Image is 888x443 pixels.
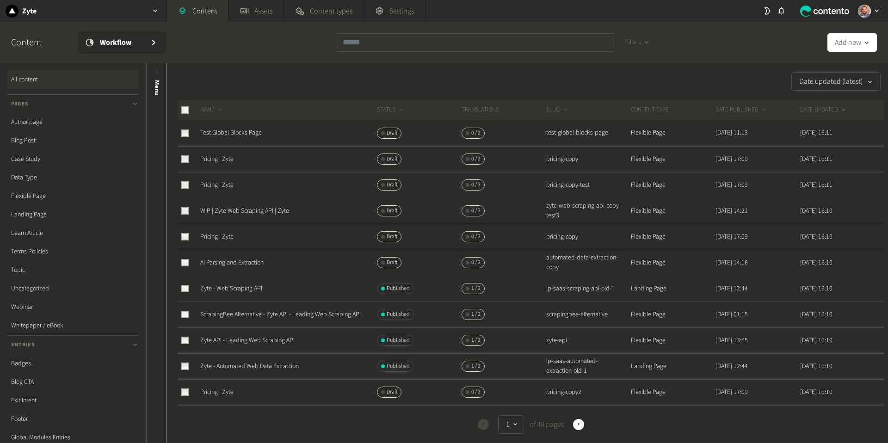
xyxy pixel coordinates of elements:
[800,232,832,241] time: [DATE] 16:10
[200,206,289,215] a: WIP | Zyte Web Scraping API | Zyte
[715,180,748,190] time: [DATE] 17:09
[630,327,715,353] td: Flexible Page
[630,224,715,250] td: Flexible Page
[200,388,234,397] a: Pricing | Zyte
[630,276,715,301] td: Landing Page
[800,310,832,319] time: [DATE] 16:10
[630,146,715,172] td: Flexible Page
[7,187,139,205] a: Flexible Page
[715,258,748,267] time: [DATE] 14:16
[387,362,410,370] span: Published
[630,405,715,431] td: Flexible Page
[200,258,264,267] a: AI Parsing and Extraction
[471,129,481,137] span: 0 / 2
[471,310,481,319] span: 1 / 2
[498,415,524,434] button: 1
[546,172,630,198] td: pricing-copy-test
[800,258,832,267] time: [DATE] 16:10
[387,129,397,137] span: Draft
[546,276,630,301] td: lp-saas-scraping-api-old-1
[715,388,748,397] time: [DATE] 17:09
[310,6,352,17] span: Content types
[546,379,630,405] td: pricing-copy2
[387,233,397,241] span: Draft
[471,155,481,163] span: 0 / 2
[471,258,481,267] span: 0 / 2
[7,298,139,316] a: Webinar
[630,353,715,379] td: Landing Page
[471,284,481,293] span: 1 / 2
[630,198,715,224] td: Flexible Page
[7,113,139,131] a: Author page
[387,284,410,293] span: Published
[387,181,397,189] span: Draft
[7,410,139,428] a: Footer
[471,207,481,215] span: 0 / 2
[78,31,166,54] a: Workflow
[7,205,139,224] a: Landing Page
[630,250,715,276] td: Flexible Page
[546,105,569,115] button: SLUG
[7,373,139,391] a: Blog CTA
[387,207,397,215] span: Draft
[22,6,37,17] h2: Zyte
[630,379,715,405] td: Flexible Page
[11,341,35,349] span: Entries
[7,279,139,298] a: Uncategorized
[387,310,410,319] span: Published
[7,224,139,242] a: Learn Article
[630,120,715,146] td: Flexible Page
[7,261,139,279] a: Topic
[7,354,139,373] a: Badges
[7,168,139,187] a: Data Type
[858,5,871,18] img: Erik Galiana Farell
[715,206,748,215] time: [DATE] 14:21
[715,362,748,371] time: [DATE] 12:44
[528,419,564,430] span: of 48 pages
[461,100,546,120] th: Translations
[546,405,630,431] td: automated-data-extraction
[387,388,397,396] span: Draft
[546,120,630,146] td: test-global-blocks-page
[715,284,748,293] time: [DATE] 12:44
[630,301,715,327] td: Flexible Page
[800,105,847,115] button: DATE UPDATED
[200,105,224,115] button: NAME
[471,336,481,345] span: 1 / 2
[377,105,405,115] button: STATUS
[715,310,748,319] time: [DATE] 01:15
[800,284,832,293] time: [DATE] 16:10
[546,353,630,379] td: lp-saas-automated-extraction-old-1
[6,5,18,18] img: Zyte
[471,362,481,370] span: 1 / 2
[7,131,139,150] a: Blog Post
[827,33,877,52] button: Add new
[389,6,414,17] span: Settings
[200,284,262,293] a: Zyte - Web Scraping API
[200,232,234,241] a: Pricing | Zyte
[200,154,234,164] a: Pricing | Zyte
[715,232,748,241] time: [DATE] 17:09
[100,37,142,48] span: Workflow
[800,206,832,215] time: [DATE] 16:10
[715,336,748,345] time: [DATE] 13:55
[200,310,361,319] a: ScrapingBee Alternative - Zyte API - Leading Web Scraping API
[800,154,832,164] time: [DATE] 16:11
[7,150,139,168] a: Case Study
[7,70,139,89] a: All content
[630,172,715,198] td: Flexible Page
[471,388,481,396] span: 0 / 2
[471,233,481,241] span: 0 / 2
[618,33,657,52] button: Filters
[7,242,139,261] a: Terms Policies
[546,301,630,327] td: scrapingbee-alternative
[800,336,832,345] time: [DATE] 16:10
[387,258,397,267] span: Draft
[546,250,630,276] td: automated-data-extraction-copy
[200,128,262,137] a: Test Global Blocks Page
[715,128,748,137] time: [DATE] 11:13
[152,80,162,96] span: Menu
[471,181,481,189] span: 0 / 2
[11,100,29,108] span: Pages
